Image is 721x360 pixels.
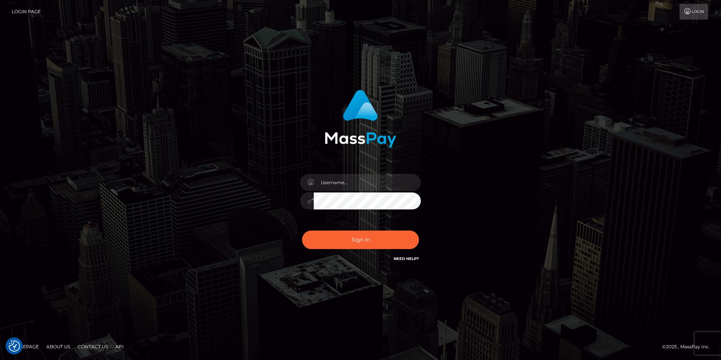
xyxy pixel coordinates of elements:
[75,341,111,352] a: Contact Us
[314,174,421,191] input: Username...
[325,90,396,148] img: MassPay Login
[112,341,127,352] a: API
[43,341,73,352] a: About Us
[662,343,715,351] div: © 2025 , MassPay Inc.
[680,4,708,20] a: Login
[394,256,419,261] a: Need Help?
[9,340,20,352] img: Revisit consent button
[8,341,42,352] a: Homepage
[9,340,20,352] button: Consent Preferences
[302,231,419,249] button: Sign in
[12,4,41,20] a: Login Page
